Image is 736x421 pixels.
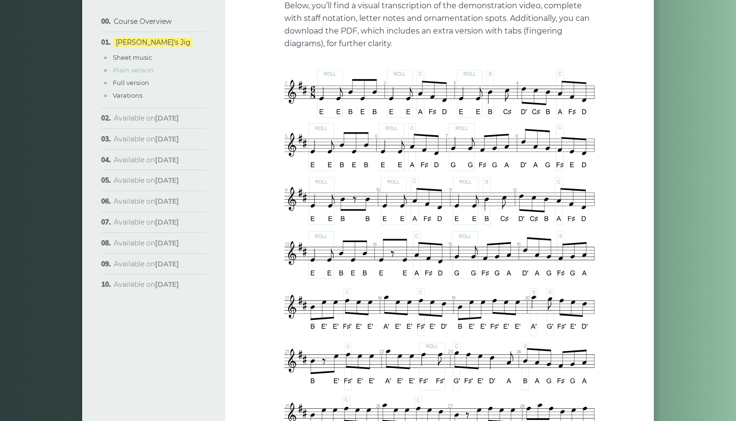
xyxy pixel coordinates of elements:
strong: [DATE] [155,135,179,143]
a: [PERSON_NAME]’s Jig [114,38,193,47]
span: Available on [114,135,179,143]
span: Available on [114,280,179,289]
span: Available on [114,239,179,247]
strong: [DATE] [155,156,179,164]
a: Sheet music [113,53,152,61]
strong: [DATE] [155,260,179,268]
strong: [DATE] [155,176,179,185]
strong: [DATE] [155,218,179,227]
a: Course Overview [114,17,172,26]
span: Available on [114,197,179,206]
span: Available on [114,176,179,185]
strong: [DATE] [155,280,179,289]
a: Varations [113,91,142,99]
strong: [DATE] [155,114,179,123]
a: Plain version [113,66,154,74]
a: Full version [113,79,149,87]
span: Available on [114,114,179,123]
span: Available on [114,218,179,227]
strong: [DATE] [155,239,179,247]
span: Available on [114,260,179,268]
span: Available on [114,156,179,164]
strong: [DATE] [155,197,179,206]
